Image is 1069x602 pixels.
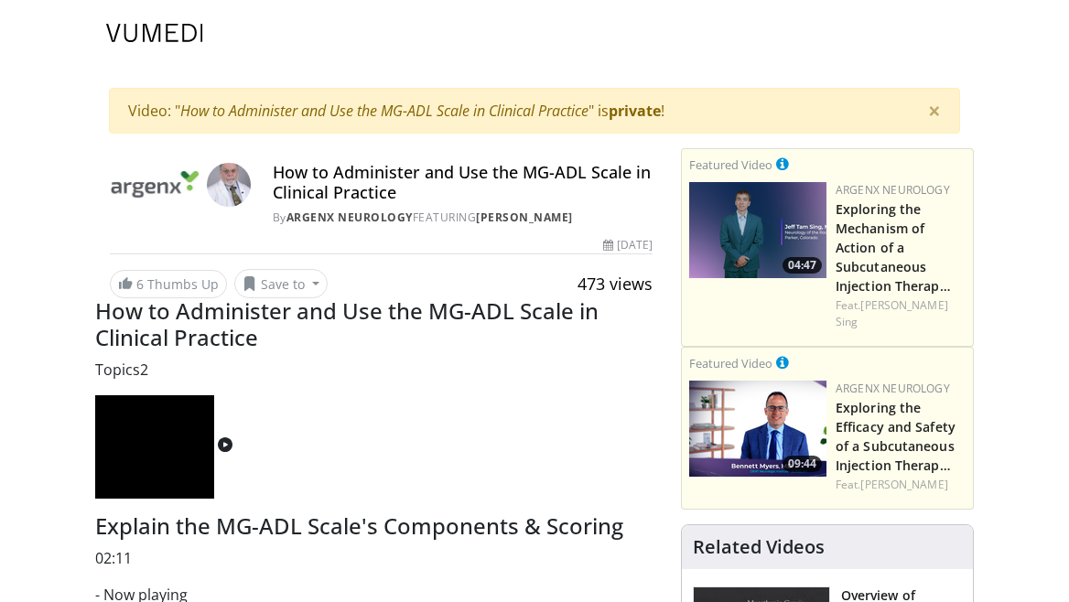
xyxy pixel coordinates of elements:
a: [PERSON_NAME] Sing [836,297,948,329]
div: Feat. [836,477,966,493]
small: Featured Video [689,355,772,371]
div: By FEATURING [273,210,653,226]
a: Exploring the Mechanism of Action of a Subcutaneous Injection Therap… [836,200,951,295]
img: argenx Neurology [110,163,200,207]
a: Exploring the Efficacy and Safety of a Subcutaneous Injection Therap… [836,399,956,474]
img: VuMedi Logo [106,24,203,42]
button: × [910,89,959,133]
a: [PERSON_NAME] [476,210,573,225]
img: 4d22ee34-234b-4e8d-98de-7528fbaa7da7.png.150x105_q85_crop-smart_upscale.png [689,182,826,278]
span: 6 [136,275,144,293]
div: Feat. [836,297,966,330]
strong: private [609,101,661,121]
i: How to Administer and Use the MG-ADL Scale in Clinical Practice [180,101,588,121]
span: 04:47 [783,257,822,274]
span: 09:44 [783,456,822,472]
h3: Exploring the Mechanism of Action of a Subcutaneous Injection Therapy for Adults With Chronic Inf... [836,199,966,296]
p: 02:11 [95,547,667,569]
a: This is paid for by argenx Neurology [776,352,789,372]
a: argenx Neurology [836,381,950,396]
h4: Explain the MG-ADL Scale's Components & Scoring [95,513,667,540]
a: argenx Neurology [836,182,950,198]
a: 04:47 [689,182,826,278]
a: 6 Thumbs Up [110,270,227,298]
p: Topics [95,359,667,381]
div: [DATE] [603,237,653,253]
span: 473 views [578,273,653,295]
h4: How to Administer and Use the MG-ADL Scale in Clinical Practice [273,163,653,202]
button: Save to [234,269,328,298]
img: Explain the MG-ADL Scale's Components & Scoring [95,395,214,499]
span: 2 [140,360,148,380]
a: argenx Neurology [286,210,413,225]
a: [PERSON_NAME] [860,477,947,492]
h3: Exploring the Efficacy and Safety of a Subcutaneous Injection Therapy for Adults with Chronic Inf... [836,397,966,474]
a: This is paid for by argenx Neurology [776,154,789,174]
small: Featured Video [689,156,772,173]
h4: How to Administer and Use the MG-ADL Scale in Clinical Practice [95,298,667,351]
div: Video: " " is ! [109,88,960,134]
img: Avatar [207,163,251,207]
a: 09:44 [689,381,826,477]
img: c50ebd09-d0e6-423e-8ff9-52d136aa9f61.png.150x105_q85_crop-smart_upscale.png [689,381,826,477]
h4: Related Videos [693,536,825,558]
